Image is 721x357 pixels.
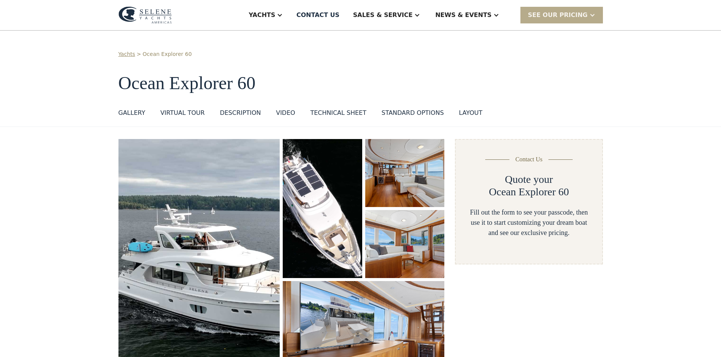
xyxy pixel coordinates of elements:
[296,11,339,20] div: Contact US
[118,73,603,93] h1: Ocean Explorer 60
[459,108,483,117] div: layout
[137,50,141,58] div: >
[118,6,172,24] img: logo
[160,108,205,121] a: VIRTUAL TOUR
[249,11,275,20] div: Yachts
[118,50,135,58] a: Yachts
[118,108,145,121] a: GALLERY
[353,11,413,20] div: Sales & Service
[310,108,366,121] a: Technical sheet
[468,207,590,238] div: Fill out the form to see your passcode, then use it to start customizing your dream boat and see ...
[505,173,553,186] h2: Quote your
[310,108,366,117] div: Technical sheet
[118,108,145,117] div: GALLERY
[459,108,483,121] a: layout
[276,108,295,117] div: VIDEO
[528,11,588,20] div: SEE Our Pricing
[382,108,444,121] a: standard options
[382,108,444,117] div: standard options
[143,50,192,58] a: Ocean Explorer 60
[515,155,543,164] div: Contact Us
[160,108,205,117] div: VIRTUAL TOUR
[276,108,295,121] a: VIDEO
[435,11,492,20] div: News & EVENTS
[489,185,569,198] h2: Ocean Explorer 60
[220,108,261,117] div: DESCRIPTION
[220,108,261,121] a: DESCRIPTION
